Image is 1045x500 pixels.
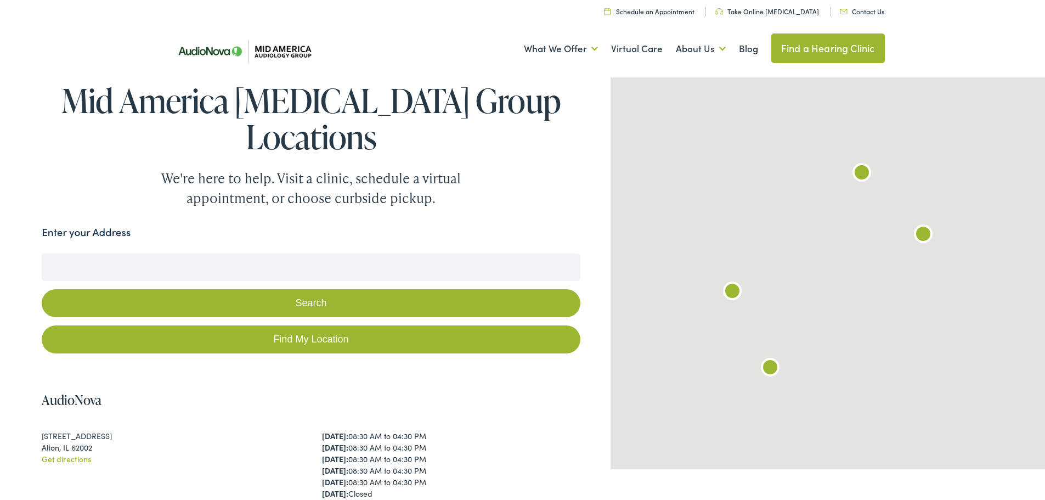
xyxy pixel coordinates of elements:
[322,476,348,487] strong: [DATE]:
[840,9,848,14] img: utility icon
[604,7,694,16] a: Schedule an Appointment
[771,33,885,63] a: Find a Hearing Clinic
[715,7,819,16] a: Take Online [MEDICAL_DATA]
[42,254,580,281] input: Enter your address or zip code
[715,8,723,15] img: utility icon
[42,325,580,353] a: Find My Location
[135,168,487,208] div: We're here to help. Visit a clinic, schedule a virtual appointment, or choose curbside pickup.
[42,391,101,409] a: AudioNova
[322,465,348,476] strong: [DATE]:
[844,156,879,192] div: AudioNova
[906,218,941,253] div: AudioNova
[42,453,91,464] a: Get directions
[322,488,348,499] strong: [DATE]:
[611,29,663,69] a: Virtual Care
[42,289,580,317] button: Search
[42,224,131,240] label: Enter your Address
[322,430,348,441] strong: [DATE]:
[604,8,611,15] img: utility icon
[322,442,348,453] strong: [DATE]:
[739,29,758,69] a: Blog
[42,430,300,442] div: [STREET_ADDRESS]
[715,275,750,310] div: AudioNova
[840,7,884,16] a: Contact Us
[42,82,580,155] h1: Mid America [MEDICAL_DATA] Group Locations
[753,351,788,386] div: AudioNova
[42,442,300,453] div: Alton, IL 62002
[524,29,598,69] a: What We Offer
[676,29,726,69] a: About Us
[322,453,348,464] strong: [DATE]:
